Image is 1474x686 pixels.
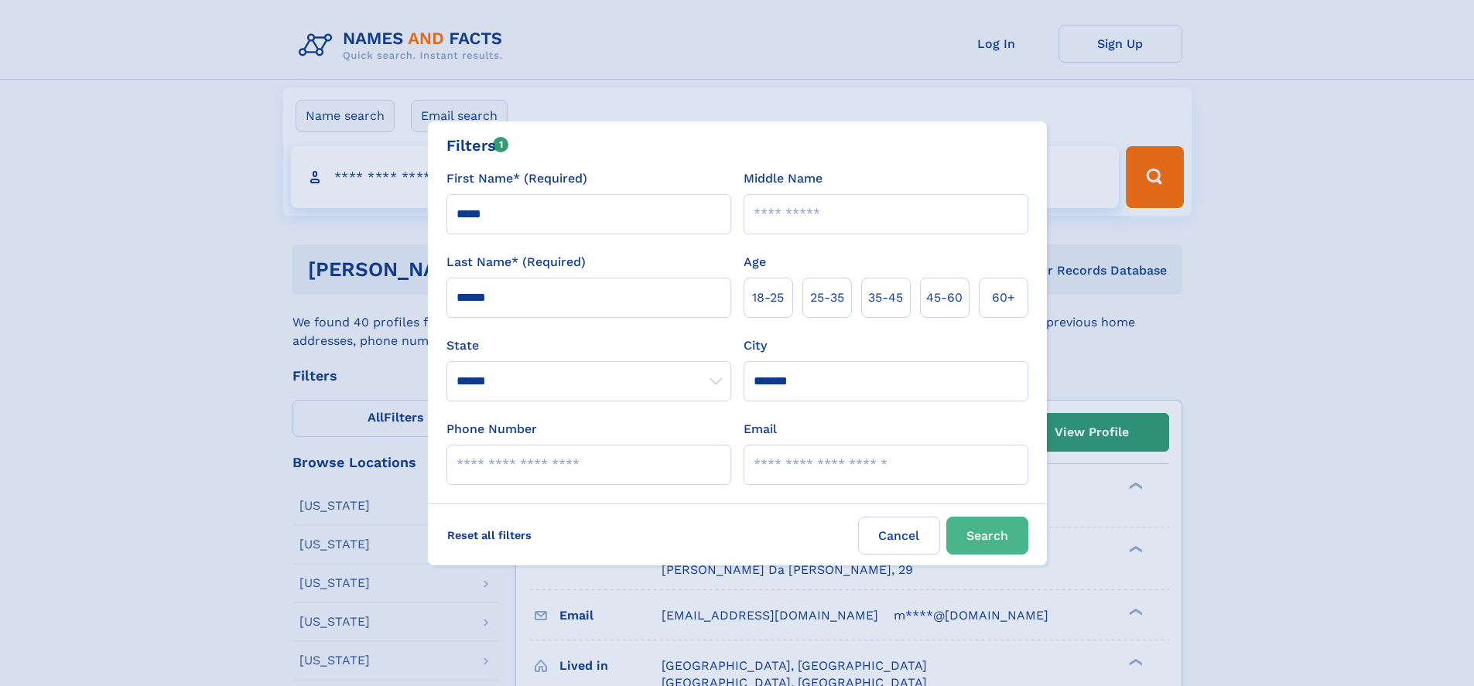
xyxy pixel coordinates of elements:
label: First Name* (Required) [446,169,587,188]
label: Reset all filters [437,517,542,554]
div: Filters [446,134,509,157]
span: 18‑25 [752,288,784,307]
label: State [446,336,731,355]
label: City [744,336,767,355]
span: 25‑35 [810,288,844,307]
label: Age [744,253,766,271]
button: Search [946,517,1028,555]
label: Cancel [858,517,940,555]
span: 45‑60 [926,288,963,307]
label: Email [744,420,777,439]
label: Last Name* (Required) [446,253,586,271]
span: 60+ [992,288,1015,307]
span: 35‑45 [868,288,903,307]
label: Middle Name [744,169,822,188]
label: Phone Number [446,420,537,439]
